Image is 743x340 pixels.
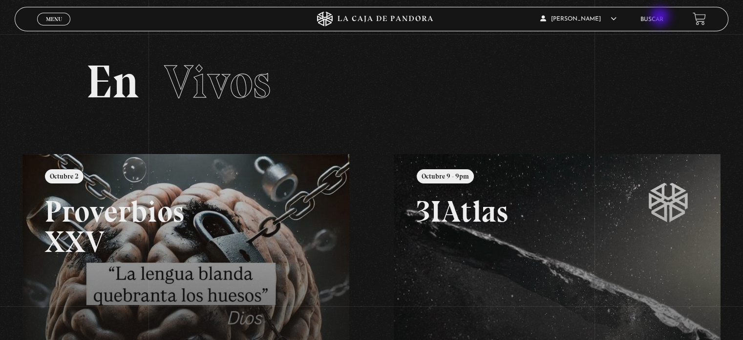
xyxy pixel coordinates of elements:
span: [PERSON_NAME] [540,16,616,22]
span: Vivos [164,54,271,110]
a: View your shopping cart [693,12,706,25]
span: Cerrar [42,24,65,31]
h2: En [86,59,657,105]
a: Buscar [640,17,663,23]
span: Menu [46,16,62,22]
